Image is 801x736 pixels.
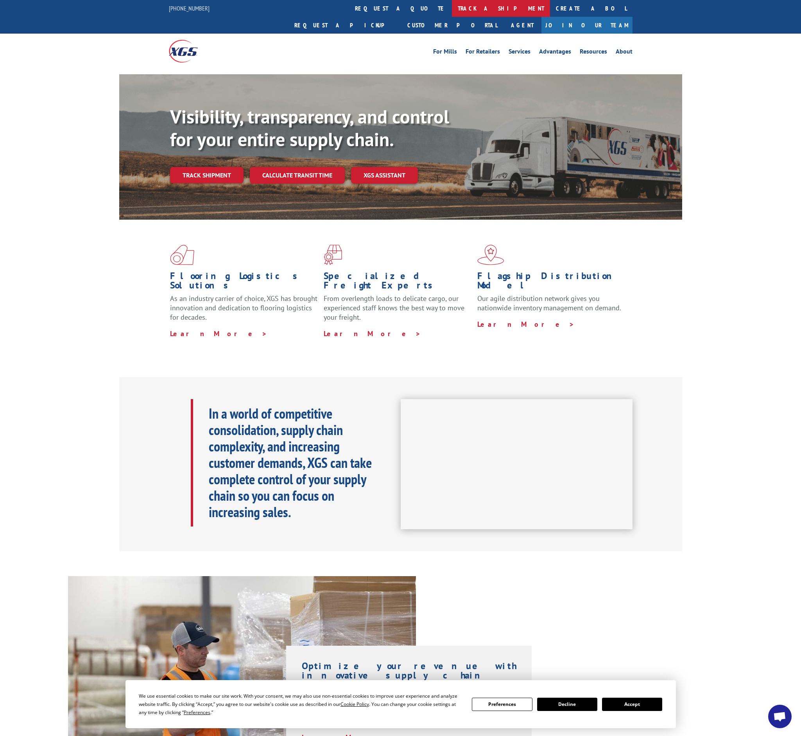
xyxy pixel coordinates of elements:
[324,271,471,294] h1: Specialized Freight Experts
[125,680,676,728] div: Cookie Consent Prompt
[768,705,792,728] div: Open chat
[509,48,530,57] a: Services
[472,698,532,711] button: Preferences
[477,320,575,329] a: Learn More >
[340,701,369,707] span: Cookie Policy
[477,245,504,265] img: xgs-icon-flagship-distribution-model-red
[170,167,244,183] a: Track shipment
[139,692,462,716] div: We use essential cookies to make our site work. With your consent, we may also use non-essential ...
[209,404,372,521] b: In a world of competitive consolidation, supply chain complexity, and increasing customer demands...
[351,167,418,184] a: XGS ASSISTANT
[541,17,633,34] a: Join Our Team
[616,48,633,57] a: About
[537,698,597,711] button: Decline
[169,4,210,12] a: [PHONE_NUMBER]
[250,167,345,184] a: Calculate transit time
[580,48,607,57] a: Resources
[503,17,541,34] a: Agent
[401,399,633,530] iframe: XGS Logistics Solutions
[401,17,503,34] a: Customer Portal
[466,48,500,57] a: For Retailers
[477,271,625,294] h1: Flagship Distribution Model
[477,294,621,312] span: Our agile distribution network gives you nationwide inventory management on demand.
[170,329,267,338] a: Learn More >
[302,661,516,693] h1: Optimize your revenue with innovative supply chain solutions.
[170,245,194,265] img: xgs-icon-total-supply-chain-intelligence-red
[289,17,401,34] a: Request a pickup
[170,104,449,151] b: Visibility, transparency, and control for your entire supply chain.
[184,709,210,716] span: Preferences
[539,48,571,57] a: Advantages
[433,48,457,57] a: For Mills
[170,294,317,322] span: As an industry carrier of choice, XGS has brought innovation and dedication to flooring logistics...
[170,271,318,294] h1: Flooring Logistics Solutions
[324,294,471,329] p: From overlength loads to delicate cargo, our experienced staff knows the best way to move your fr...
[602,698,662,711] button: Accept
[324,329,421,338] a: Learn More >
[324,245,342,265] img: xgs-icon-focused-on-flooring-red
